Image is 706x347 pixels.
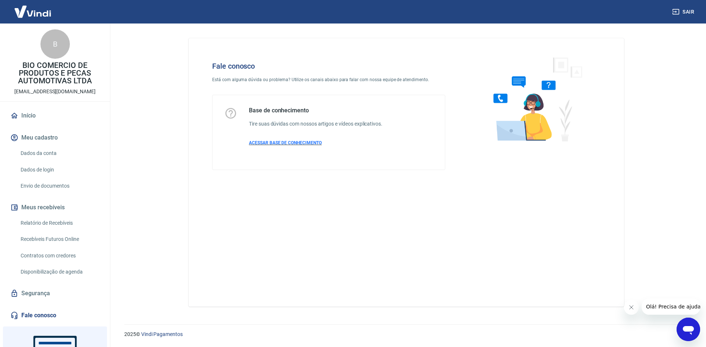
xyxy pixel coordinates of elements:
button: Meu cadastro [9,130,101,146]
a: Dados da conta [18,146,101,161]
a: Contratos com credores [18,248,101,263]
img: Fale conosco [479,50,591,148]
a: Relatório de Recebíveis [18,216,101,231]
span: Olá! Precisa de ajuda? [4,5,62,11]
a: Recebíveis Futuros Online [18,232,101,247]
h5: Base de conhecimento [249,107,382,114]
a: Fale conosco [9,307,101,323]
p: BIO COMERCIO DE PRODUTOS E PECAS AUTOMOTIVAS LTDA [6,62,104,85]
h4: Fale conosco [212,62,445,71]
a: Vindi Pagamentos [141,331,183,337]
iframe: Botão para abrir a janela de mensagens [677,318,700,341]
iframe: Fechar mensagem [624,300,639,315]
p: Está com alguma dúvida ou problema? Utilize os canais abaixo para falar com nossa equipe de atend... [212,76,445,83]
img: Vindi [9,0,57,23]
button: Meus recebíveis [9,199,101,216]
a: Início [9,108,101,124]
p: [EMAIL_ADDRESS][DOMAIN_NAME] [14,88,96,95]
a: Segurança [9,285,101,301]
button: Sair [671,5,697,19]
h6: Tire suas dúvidas com nossos artigos e vídeos explicativos. [249,120,382,128]
p: 2025 © [124,330,688,338]
a: ACESSAR BASE DE CONHECIMENTO [249,140,382,146]
a: Envio de documentos [18,178,101,194]
div: B [40,29,70,59]
a: Dados de login [18,162,101,177]
a: Disponibilização de agenda [18,264,101,279]
iframe: Mensagem da empresa [642,299,700,315]
span: ACESSAR BASE DE CONHECIMENTO [249,140,322,145]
